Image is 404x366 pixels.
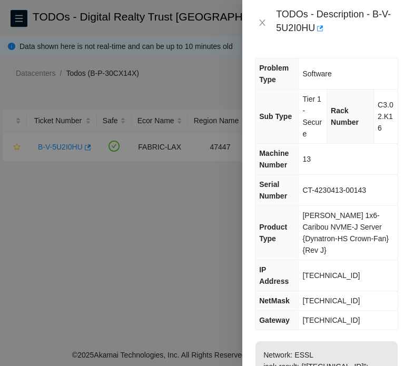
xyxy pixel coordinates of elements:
[276,8,391,37] div: TODOs - Description - B-V-5U2I0HU
[259,149,289,169] span: Machine Number
[255,18,270,28] button: Close
[302,95,322,138] span: Tier 1 - Secure
[378,101,393,132] span: C3.02.K16
[302,186,366,194] span: CT-4230413-00143
[259,265,289,285] span: IP Address
[259,112,292,121] span: Sub Type
[259,316,290,324] span: Gateway
[302,211,388,254] span: [PERSON_NAME] 1x6-Caribou NVME-J Server {Dynatron-HS Crown-Fan}{Rev J}
[302,296,360,305] span: [TECHNICAL_ID]
[259,223,287,243] span: Product Type
[259,180,287,200] span: Serial Number
[302,316,360,324] span: [TECHNICAL_ID]
[302,155,311,163] span: 13
[331,106,359,126] span: Rack Number
[302,271,360,280] span: [TECHNICAL_ID]
[258,18,267,27] span: close
[259,64,289,84] span: Problem Type
[302,70,331,78] span: Software
[259,296,290,305] span: NetMask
